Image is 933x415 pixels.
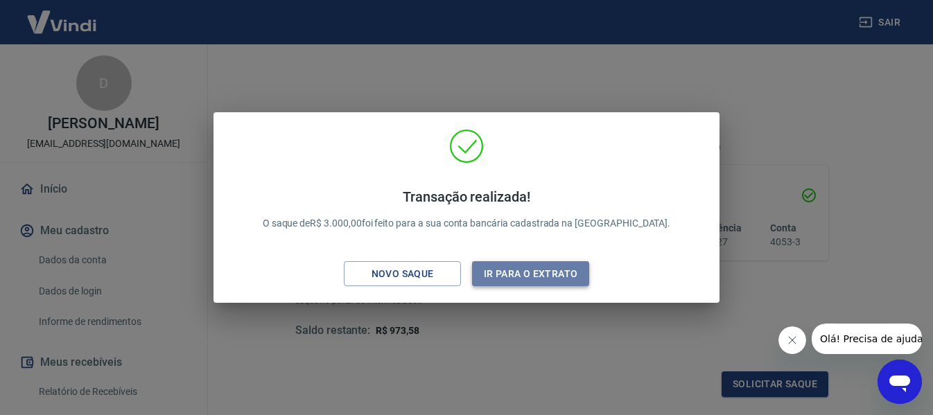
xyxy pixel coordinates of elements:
span: Olá! Precisa de ajuda? [8,10,116,21]
iframe: Fechar mensagem [778,326,806,354]
button: Novo saque [344,261,461,287]
iframe: Botão para abrir a janela de mensagens [878,360,922,404]
iframe: Mensagem da empresa [812,324,922,354]
p: O saque de R$ 3.000,00 foi feito para a sua conta bancária cadastrada na [GEOGRAPHIC_DATA]. [263,188,671,231]
button: Ir para o extrato [472,261,589,287]
div: Novo saque [355,265,451,283]
h4: Transação realizada! [263,188,671,205]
